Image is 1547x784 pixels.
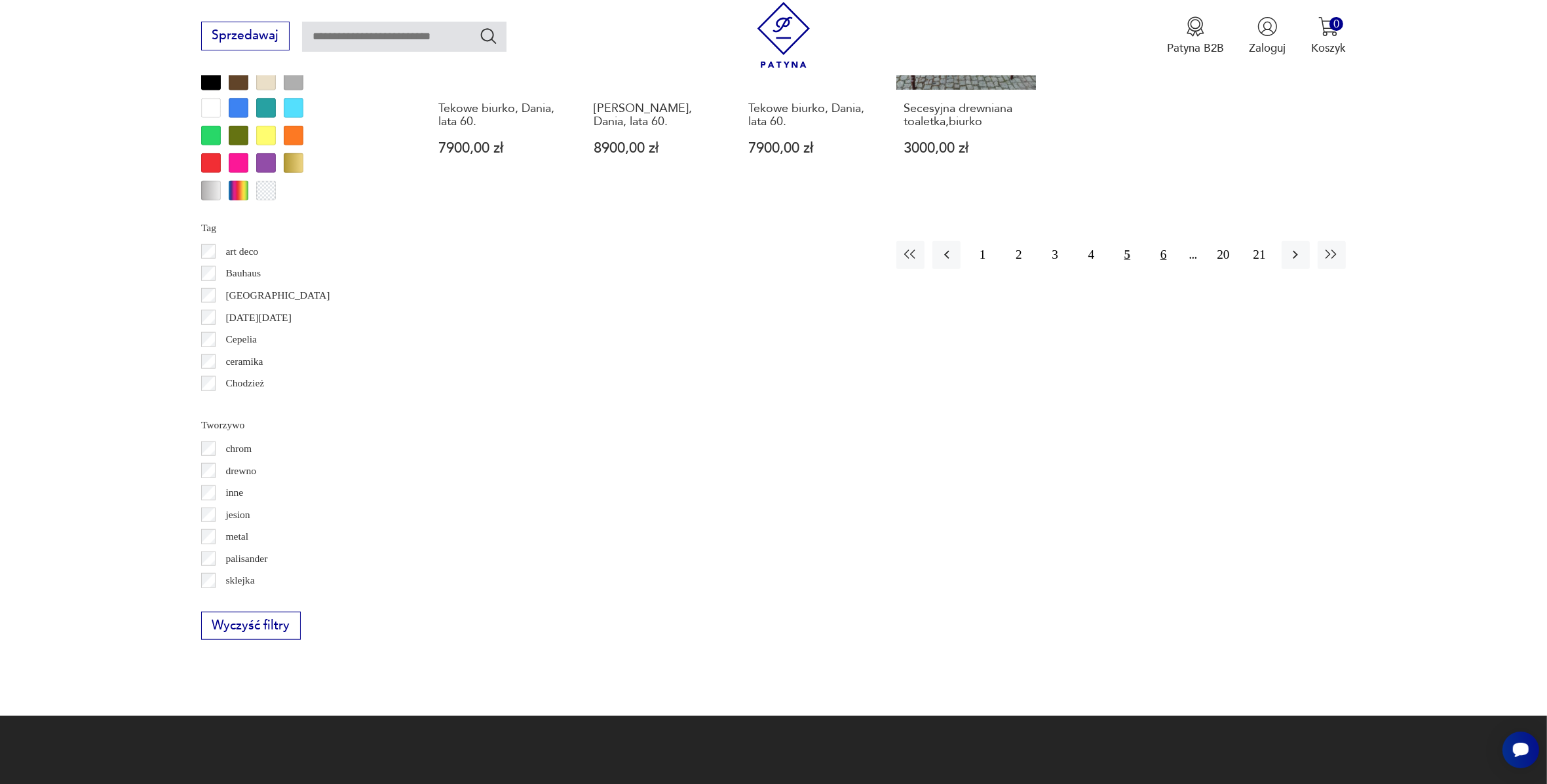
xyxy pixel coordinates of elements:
[201,219,394,236] p: Tag
[1149,241,1177,269] button: 6
[1113,241,1141,269] button: 5
[1329,17,1343,31] div: 0
[225,353,263,370] p: ceramika
[1167,16,1224,56] button: Patyna B2B
[1004,241,1033,269] button: 2
[904,141,1029,155] p: 3000,00 zł
[1185,16,1206,37] img: Ikona medalu
[225,243,258,260] p: art deco
[1250,41,1286,56] p: Zaloguj
[594,141,719,155] p: 8900,00 zł
[225,440,252,457] p: chrom
[1246,241,1274,269] button: 21
[594,102,719,129] h3: [PERSON_NAME], Dania, lata 60.
[904,102,1029,129] h3: Secesyjna drewniana toaletka,biurko
[1318,16,1339,37] img: Ikona koszyka
[225,397,263,414] p: Ćmielów
[968,241,997,269] button: 1
[225,331,257,348] p: Cepelia
[225,506,250,523] p: jesion
[225,375,264,392] p: Chodzież
[1311,41,1346,56] p: Koszyk
[225,462,256,479] p: drewno
[225,484,243,501] p: inne
[201,417,394,434] p: Tworzywo
[1077,241,1105,269] button: 4
[749,102,874,129] h3: Tekowe biurko, Dania, lata 60.
[225,528,248,545] p: metal
[201,612,301,641] button: Wyczyść filtry
[1311,16,1346,56] button: 0Koszyk
[749,141,874,155] p: 7900,00 zł
[1041,241,1069,269] button: 3
[1250,16,1286,56] button: Zaloguj
[225,265,261,282] p: Bauhaus
[438,141,563,155] p: 7900,00 zł
[225,550,267,567] p: palisander
[225,572,254,589] p: sklejka
[1167,41,1224,56] p: Patyna B2B
[201,22,290,50] button: Sprzedawaj
[1257,16,1278,37] img: Ikonka użytkownika
[438,102,563,129] h3: Tekowe biurko, Dania, lata 60.
[1209,241,1237,269] button: 20
[225,287,330,304] p: [GEOGRAPHIC_DATA]
[1502,732,1539,768] iframe: Smartsupp widget button
[479,26,498,45] button: Szukaj
[225,594,247,611] p: szkło
[201,31,290,42] a: Sprzedawaj
[1167,16,1224,56] a: Ikona medaluPatyna B2B
[751,2,817,68] img: Patyna - sklep z meblami i dekoracjami vintage
[225,309,291,326] p: [DATE][DATE]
